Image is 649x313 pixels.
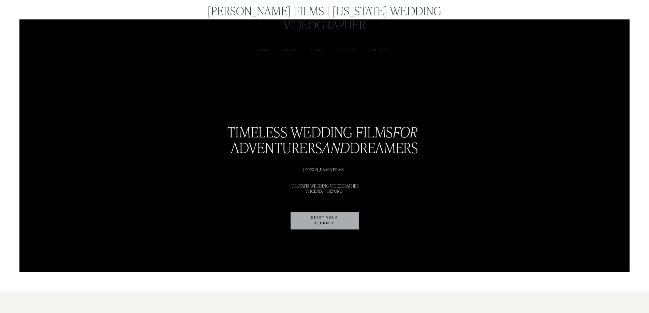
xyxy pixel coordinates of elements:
[120,167,529,172] h1: [PERSON_NAME] FILMS -
[291,212,359,229] a: START YOUR JOURNEY
[259,47,271,53] a: Home
[393,122,418,141] em: for
[336,47,355,53] a: Pricing
[208,3,441,32] a: [PERSON_NAME] Films | [US_STATE] Wedding Videographer
[120,124,529,155] h2: timeless wedding films ADVENTURERS DREAMERS
[283,47,299,53] a: About
[322,138,350,156] em: and
[120,183,529,193] h1: [US_STATE] WEDDING VIDEOGRAPHER PHOENIX + BEYOND
[311,47,324,53] a: Films
[367,47,390,53] a: Contact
